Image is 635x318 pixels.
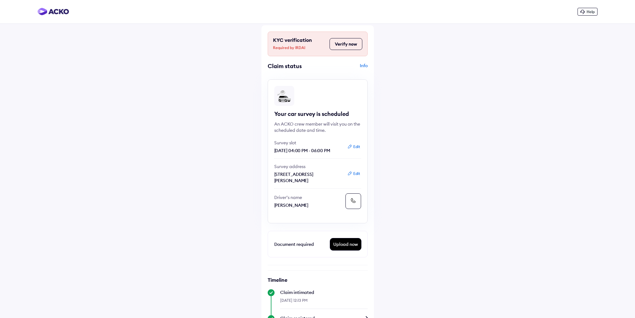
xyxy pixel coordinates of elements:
div: Upload now [330,238,361,250]
div: Claim intimated [280,289,368,296]
div: KYC verification [273,37,326,51]
img: horizontal-gradient.png [37,8,69,15]
div: [DATE] 12:13 PM [280,296,368,309]
div: Info [319,62,368,74]
span: Required by IRDAI [273,45,326,51]
p: [STREET_ADDRESS][PERSON_NAME] [274,171,343,184]
h6: Timeline [268,277,368,283]
span: Help [587,9,595,14]
div: Claim status [268,62,316,70]
p: Survey slot [274,140,343,146]
div: An ACKO crew member will visit you on the scheduled date and time. [274,121,361,133]
p: Survey address [274,163,343,170]
button: Edit [345,171,362,177]
p: Driver’s name [274,194,343,201]
button: Edit [345,144,362,150]
div: Your car survey is scheduled [274,110,361,118]
p: [PERSON_NAME] [274,202,343,208]
p: [DATE] 04:00 PM - 06:00 PM [274,147,343,154]
button: Verify now [330,38,362,50]
div: Document required [274,241,330,248]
